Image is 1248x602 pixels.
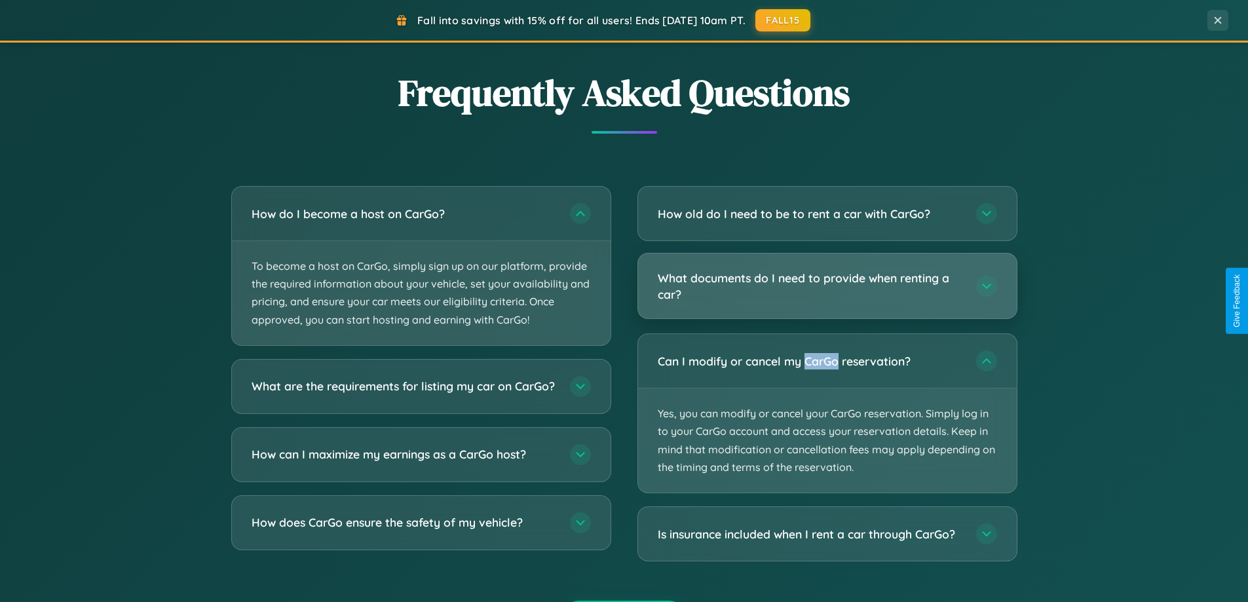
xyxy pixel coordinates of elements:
[658,270,963,302] h3: What documents do I need to provide when renting a car?
[638,388,1017,493] p: Yes, you can modify or cancel your CarGo reservation. Simply log in to your CarGo account and acc...
[755,9,810,31] button: FALL15
[658,526,963,542] h3: Is insurance included when I rent a car through CarGo?
[417,14,746,27] span: Fall into savings with 15% off for all users! Ends [DATE] 10am PT.
[658,353,963,369] h3: Can I modify or cancel my CarGo reservation?
[1232,274,1241,328] div: Give Feedback
[232,241,611,345] p: To become a host on CarGo, simply sign up on our platform, provide the required information about...
[658,206,963,222] h3: How old do I need to be to rent a car with CarGo?
[252,206,557,222] h3: How do I become a host on CarGo?
[231,67,1017,118] h2: Frequently Asked Questions
[252,514,557,531] h3: How does CarGo ensure the safety of my vehicle?
[252,446,557,462] h3: How can I maximize my earnings as a CarGo host?
[252,378,557,394] h3: What are the requirements for listing my car on CarGo?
